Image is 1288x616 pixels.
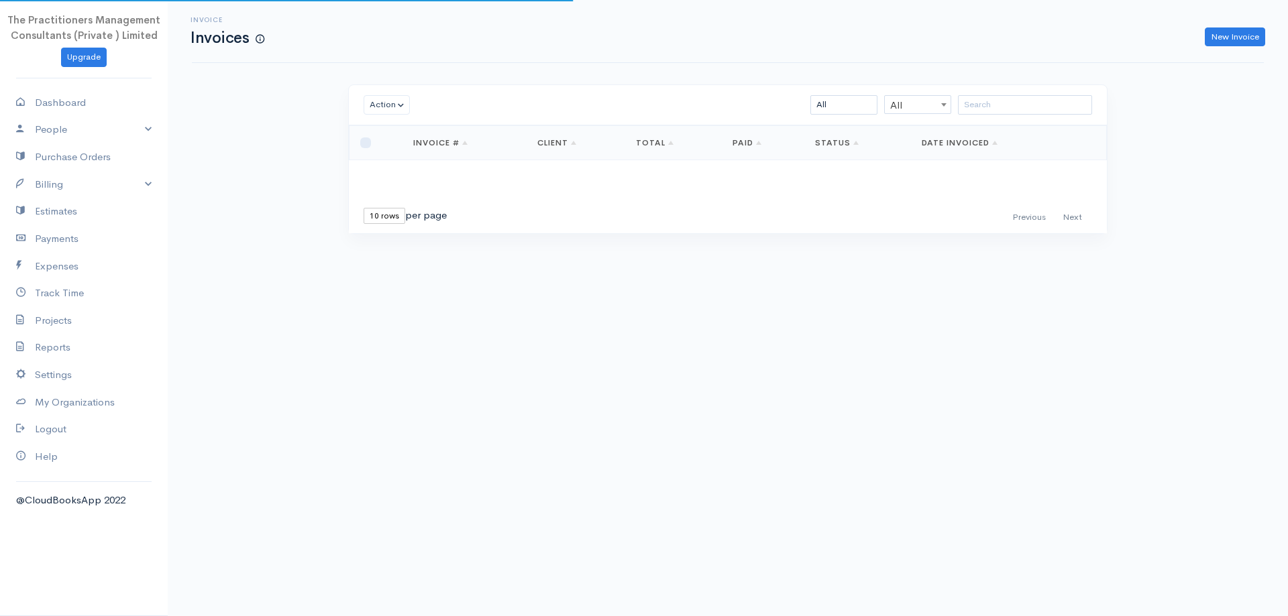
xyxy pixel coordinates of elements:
[191,29,264,46] h1: Invoices
[537,137,576,148] a: Client
[884,95,951,114] span: All
[1205,27,1265,47] a: New Invoice
[922,137,998,148] a: Date Invoiced
[733,137,761,148] a: Paid
[958,95,1092,115] input: Search
[256,34,264,45] span: How to create your first Invoice?
[16,493,152,508] div: @CloudBooksApp 2022
[885,96,951,115] span: All
[61,48,107,67] a: Upgrade
[191,16,264,23] h6: Invoice
[364,208,447,224] div: per page
[413,137,468,148] a: Invoice #
[636,137,674,148] a: Total
[364,95,410,115] button: Action
[7,13,160,42] span: The Practitioners Management Consultants (Private ) Limited
[815,137,859,148] a: Status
